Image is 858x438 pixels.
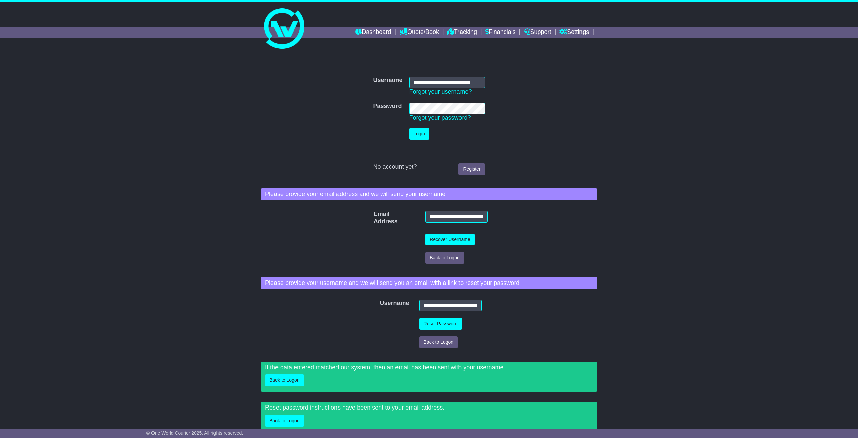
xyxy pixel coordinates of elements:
[400,27,439,38] a: Quote/Book
[373,77,402,84] label: Username
[265,404,593,412] p: Reset password instructions have been sent to your email address.
[265,364,593,371] p: If the data entered matched our system, then an email has been sent with your username.
[559,27,589,38] a: Settings
[419,336,458,348] button: Back to Logon
[261,188,597,200] div: Please provide your email address and we will send your username
[425,234,475,245] button: Recover Username
[409,128,429,140] button: Login
[370,211,382,225] label: Email Address
[425,252,464,264] button: Back to Logon
[447,27,477,38] a: Tracking
[485,27,516,38] a: Financials
[146,430,243,436] span: © One World Courier 2025. All rights reserved.
[265,374,304,386] button: Back to Logon
[373,163,485,171] div: No account yet?
[524,27,551,38] a: Support
[355,27,391,38] a: Dashboard
[458,163,485,175] a: Register
[261,277,597,289] div: Please provide your username and we will send you an email with a link to reset your password
[373,103,402,110] label: Password
[265,415,304,427] button: Back to Logon
[409,114,471,121] a: Forgot your password?
[419,318,462,330] button: Reset Password
[376,300,385,307] label: Username
[409,88,472,95] a: Forgot your username?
